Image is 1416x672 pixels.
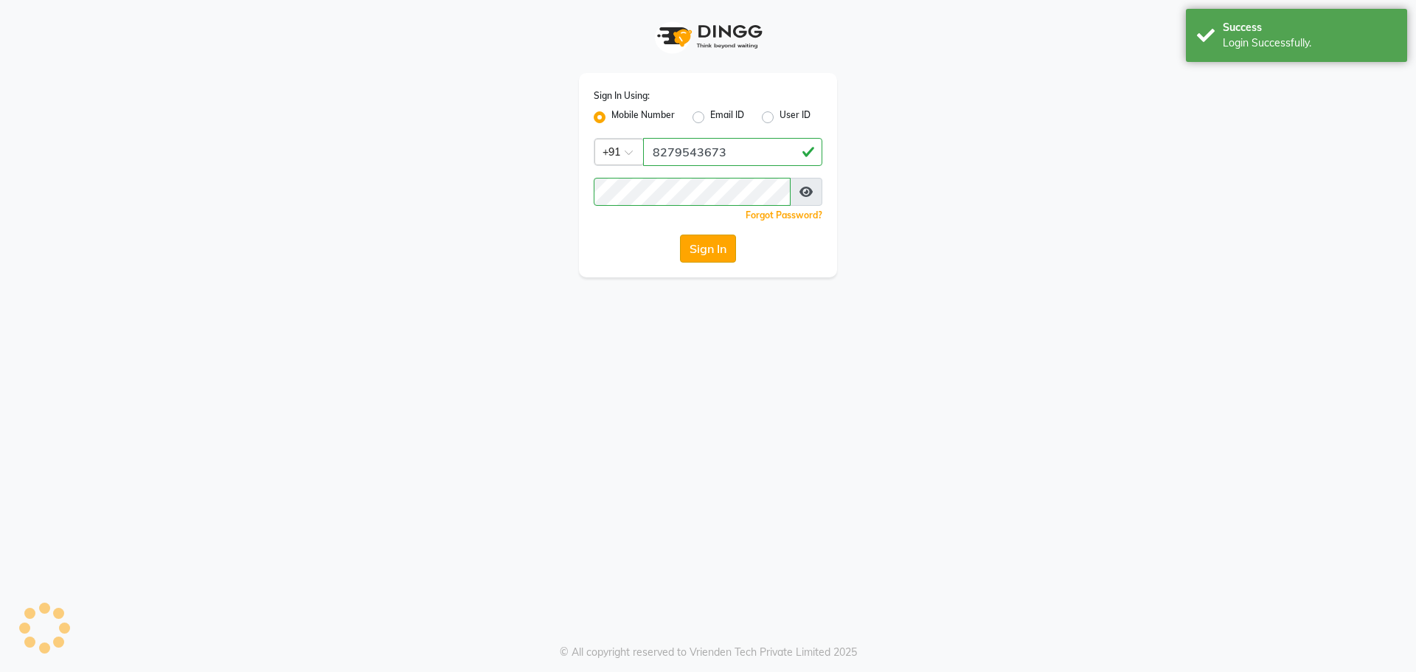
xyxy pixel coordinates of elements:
label: User ID [780,108,811,126]
label: Sign In Using: [594,89,650,103]
label: Mobile Number [611,108,675,126]
input: Username [594,178,791,206]
a: Forgot Password? [746,209,822,221]
label: Email ID [710,108,744,126]
img: logo1.svg [649,15,767,58]
input: Username [643,138,822,166]
div: Success [1223,20,1396,35]
button: Sign In [680,235,736,263]
div: Login Successfully. [1223,35,1396,51]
